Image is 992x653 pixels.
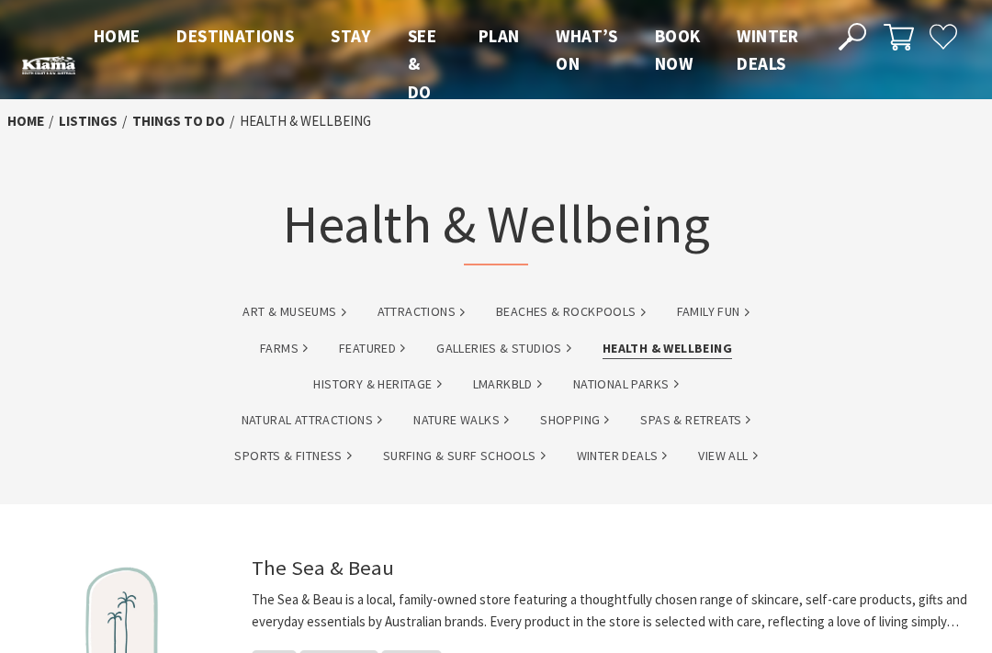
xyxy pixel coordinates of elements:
a: Surfing & Surf Schools [383,445,546,467]
span: Destinations [176,25,294,47]
a: Sports & Fitness [234,445,351,467]
a: View All [698,445,757,467]
span: Home [94,25,141,47]
nav: Main Menu [75,22,817,106]
a: Winter Deals [577,445,668,467]
span: What’s On [556,25,617,74]
a: Galleries & Studios [436,338,571,359]
a: Nature Walks [413,410,509,431]
a: Shopping [540,410,609,431]
a: History & Heritage [313,374,441,395]
a: National Parks [573,374,679,395]
span: Book now [655,25,701,74]
a: The Sea & Beau [252,555,394,580]
span: Stay [331,25,371,47]
p: The Sea & Beau is a local, family-owned store featuring a thoughtfully chosen range of skincare, ... [252,589,985,632]
a: Family Fun [677,301,750,322]
a: Spas & Retreats [640,410,750,431]
span: Plan [479,25,520,47]
a: Natural Attractions [242,410,383,431]
h1: Health & Wellbeing [283,142,710,265]
span: See & Do [408,25,436,103]
a: Health & Wellbeing [603,338,732,359]
a: lmarkbld [473,374,542,395]
a: Featured [339,338,405,359]
a: Farms [260,338,308,359]
img: Kiama Logo [22,56,75,74]
a: Art & Museums [242,301,345,322]
a: Attractions [378,301,465,322]
a: Beaches & Rockpools [496,301,646,322]
span: Winter Deals [737,25,798,74]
